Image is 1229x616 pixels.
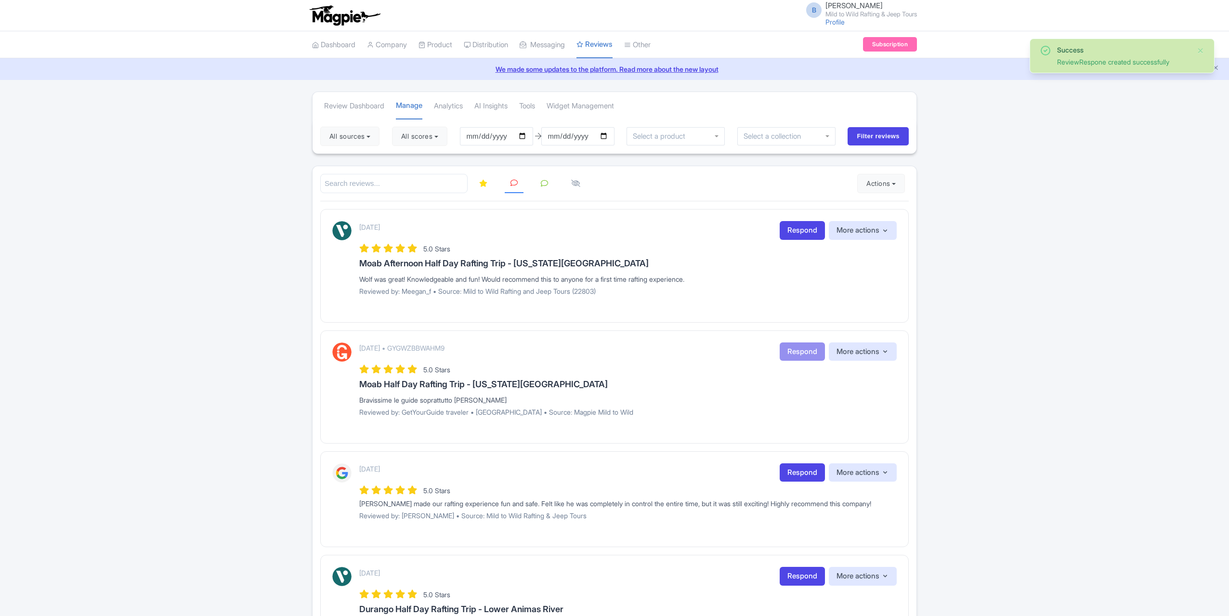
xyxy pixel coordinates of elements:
button: Close announcement [1212,63,1219,74]
a: Respond [780,463,825,482]
a: Messaging [520,32,565,58]
a: Reviews [576,31,613,59]
p: Reviewed by: Meegan_f • Source: Mild to Wild Rafting and Jeep Tours (22803) [359,286,897,296]
a: Respond [780,221,825,240]
button: More actions [829,221,897,240]
img: GetYourGuide Logo [332,342,352,362]
h3: Durango Half Day Rafting Trip - Lower Animas River [359,604,897,614]
span: [PERSON_NAME] [825,1,883,10]
span: B [806,2,822,18]
button: More actions [829,567,897,586]
button: All scores [392,127,447,146]
p: Reviewed by: GetYourGuide traveler • [GEOGRAPHIC_DATA] • Source: Magpie Mild to Wild [359,407,897,417]
button: Respond [780,342,825,361]
p: Reviewed by: [PERSON_NAME] • Source: Mild to Wild Rafting & Jeep Tours [359,511,897,521]
input: Select a product [633,132,691,141]
a: We made some updates to the platform. Read more about the new layout [6,64,1223,74]
p: [DATE] [359,464,380,474]
img: Google Logo [332,463,352,483]
h3: Moab Half Day Rafting Trip - [US_STATE][GEOGRAPHIC_DATA] [359,380,897,389]
input: Search reviews... [320,174,468,194]
a: Product [418,32,452,58]
a: Tools [519,93,535,119]
a: Manage [396,92,422,120]
button: All sources [320,127,379,146]
input: Filter reviews [848,127,909,145]
a: Review Dashboard [324,93,384,119]
input: Select a collection [744,132,808,141]
a: Widget Management [547,93,614,119]
button: More actions [829,463,897,482]
span: 5.0 Stars [423,486,450,495]
a: Distribution [464,32,508,58]
div: [PERSON_NAME] made our rafting experience fun and safe. Felt like he was completely in control th... [359,498,897,509]
button: Actions [857,174,905,193]
a: Profile [825,18,845,26]
span: 5.0 Stars [423,590,450,599]
span: 5.0 Stars [423,366,450,374]
a: Other [624,32,651,58]
a: Subscription [863,37,917,52]
h3: Moab Afternoon Half Day Rafting Trip - [US_STATE][GEOGRAPHIC_DATA] [359,259,897,268]
div: Wolf was great! Knowledgeable and fun! Would recommend this to anyone for a first time rafting ex... [359,274,897,284]
a: Company [367,32,407,58]
small: Mild to Wild Rafting & Jeep Tours [825,11,917,17]
a: AI Insights [474,93,508,119]
p: [DATE] [359,568,380,578]
img: Viator Logo [332,567,352,586]
button: More actions [829,342,897,361]
img: logo-ab69f6fb50320c5b225c76a69d11143b.png [307,5,382,26]
div: Bravissime le guide soprattutto [PERSON_NAME] [359,395,897,405]
a: B [PERSON_NAME] Mild to Wild Rafting & Jeep Tours [800,2,917,17]
button: Close [1197,45,1204,56]
div: ReviewRespone created successfully [1057,57,1189,67]
a: Analytics [434,93,463,119]
p: [DATE] [359,222,380,232]
p: [DATE] • GYGWZBBWAHM9 [359,343,445,353]
a: Respond [780,567,825,586]
a: Dashboard [312,32,355,58]
span: 5.0 Stars [423,245,450,253]
div: Success [1057,45,1189,55]
img: Viator Logo [332,221,352,240]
